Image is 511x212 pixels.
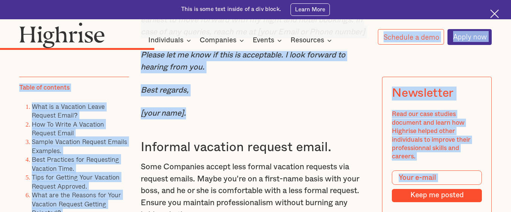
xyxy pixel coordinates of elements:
div: Resources [290,36,334,45]
input: Keep me posted [392,189,482,202]
em: Best regards, [141,86,189,94]
div: Events [253,36,284,45]
div: Table of contents [19,84,70,92]
a: Apply now [447,29,492,45]
a: What is a Vacation Leave Request Email? [32,101,105,120]
div: This is some text inside of a div block. [181,6,281,13]
a: Learn More [290,3,330,16]
div: Resources [290,36,324,45]
div: Companies [200,36,246,45]
div: Newsletter [392,87,454,101]
a: Tips for Getting Your Vacation Request Approved. [32,172,120,191]
a: Schedule a demo [378,29,444,45]
a: Sample Vacation Request Emails Examples. [32,136,127,155]
img: Cross icon [490,9,499,18]
a: Best Practices for Requesting Vacation Time. [32,154,119,173]
div: Read our case studies document and learn how Highrise helped other individuals to improve their p... [392,110,482,161]
h3: Informal vacation request email. [141,139,370,155]
img: Highrise logo [19,22,105,48]
a: How To Write A Vacation Request Email [32,119,104,138]
div: Companies [200,36,236,45]
div: Individuals [148,36,193,45]
div: Events [253,36,274,45]
form: Modal Form [392,170,482,202]
div: Individuals [148,36,183,45]
em: [your name]. [141,109,186,117]
input: Your e-mail [392,170,482,185]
